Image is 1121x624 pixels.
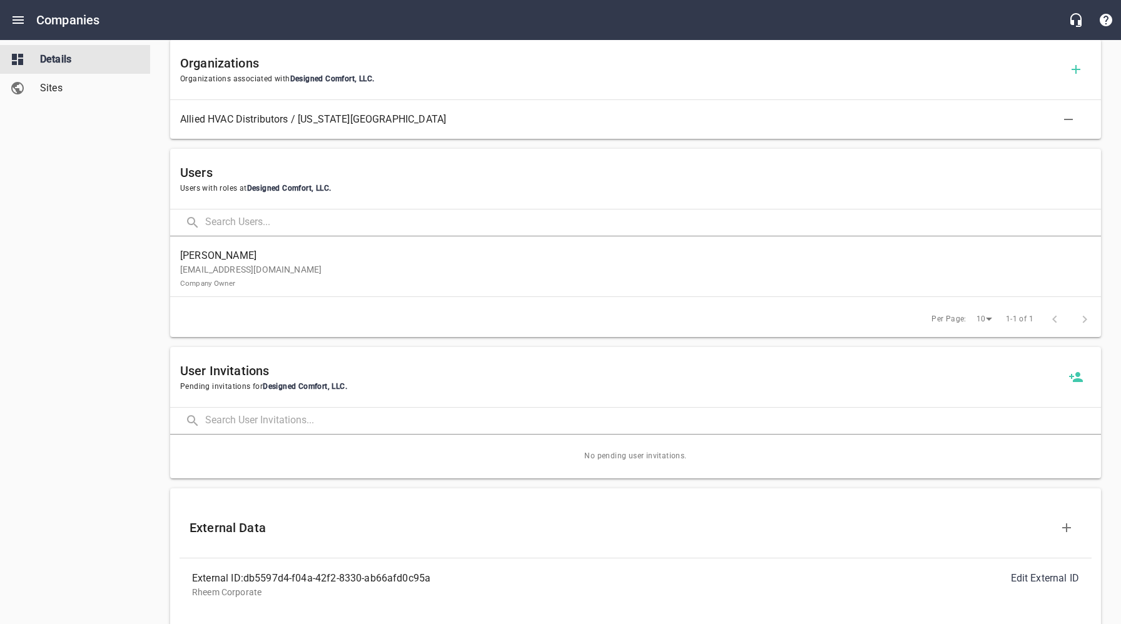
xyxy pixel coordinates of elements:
span: Users with roles at [180,183,1091,195]
h6: User Invitations [180,361,1061,381]
button: Delete Association [1053,104,1083,134]
input: Search User Invitations... [205,408,1101,435]
input: Search Users... [205,209,1101,236]
span: Details [40,52,135,67]
button: Support Portal [1091,5,1121,35]
span: Pending invitations for [180,381,1061,393]
button: Add Organization [1061,54,1091,84]
a: Invite a new user to Designed Comfort, LLC [1061,362,1091,392]
div: External ID: db5597d4-f04a-42f2-8330-ab66afd0c95a [192,571,636,586]
a: Edit External ID [1011,572,1079,584]
h6: External Data [190,518,1052,538]
h6: Users [180,163,1091,183]
span: [PERSON_NAME] [180,248,1081,263]
span: Allied HVAC Distributors / [US_STATE][GEOGRAPHIC_DATA] [180,112,1071,127]
span: Designed Comfort, LLC . [290,74,375,83]
a: [PERSON_NAME][EMAIL_ADDRESS][DOMAIN_NAME]Company Owner [170,241,1101,296]
div: 10 [971,311,997,328]
small: Company Owner [180,279,235,288]
p: Rheem Corporate [192,586,1079,599]
button: Live Chat [1061,5,1091,35]
span: Organizations associated with [180,73,1061,86]
button: Create New External Data [1052,513,1082,543]
p: [EMAIL_ADDRESS][DOMAIN_NAME] [180,263,1081,289]
span: 1-1 of 1 [1006,313,1033,326]
span: Designed Comfort, LLC . [263,382,347,391]
span: No pending user invitations. [170,435,1101,478]
span: Per Page: [931,313,966,326]
h6: Organizations [180,53,1061,73]
button: Open drawer [3,5,33,35]
span: Designed Comfort, LLC . [247,184,332,193]
span: Sites [40,81,135,96]
h6: Companies [36,10,99,30]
